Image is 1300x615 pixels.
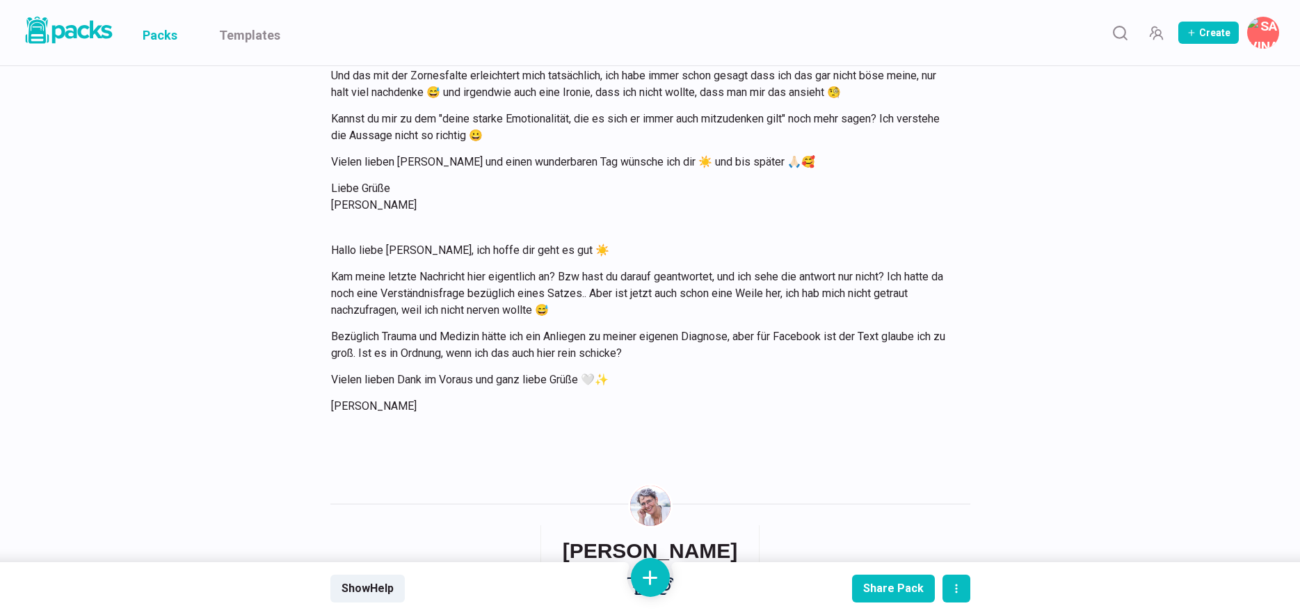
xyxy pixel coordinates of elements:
[331,180,953,214] p: Liebe Grüße [PERSON_NAME]
[1142,19,1170,47] button: Manage Team Invites
[563,538,738,564] h6: [PERSON_NAME]
[331,269,953,319] p: Kam meine letzte Nachricht hier eigentlich an? Bzw hast du darauf geantwortet, und ich sehe die a...
[331,154,953,170] p: Vielen lieben [PERSON_NAME] und einen wunderbaren Tag wünsche ich dir ☀️ und bis später 🙏🏻🥰
[942,575,970,602] button: actions
[1106,19,1134,47] button: Search
[331,372,953,388] p: Vielen lieben Dank im Voraus und ganz liebe Grüße 🤍✨️
[852,575,935,602] button: Share Pack
[863,582,924,595] div: Share Pack
[1178,22,1239,44] button: Create Pack
[330,575,405,602] button: ShowHelp
[21,14,115,47] img: Packs logo
[630,486,671,526] img: Savina Tilmann
[331,242,953,259] p: Hallo liebe [PERSON_NAME], ich hoffe dir geht es gut ☀️
[1247,17,1279,49] button: Savina Tilmann
[331,328,953,362] p: Bezüglich Trauma und Medizin hätte ich ein Anliegen zu meiner eigenen Diagnose, aber für Facebook...
[21,14,115,51] a: Packs logo
[331,398,953,415] p: [PERSON_NAME]
[331,111,953,144] p: Kannst du mir zu dem "deine starke Emotionalität, die es sich er immer auch mitzudenken gilt" noc...
[331,67,953,101] p: Und das mit der Zornesfalte erleichtert mich tatsächlich, ich habe immer schon gesagt dass ich da...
